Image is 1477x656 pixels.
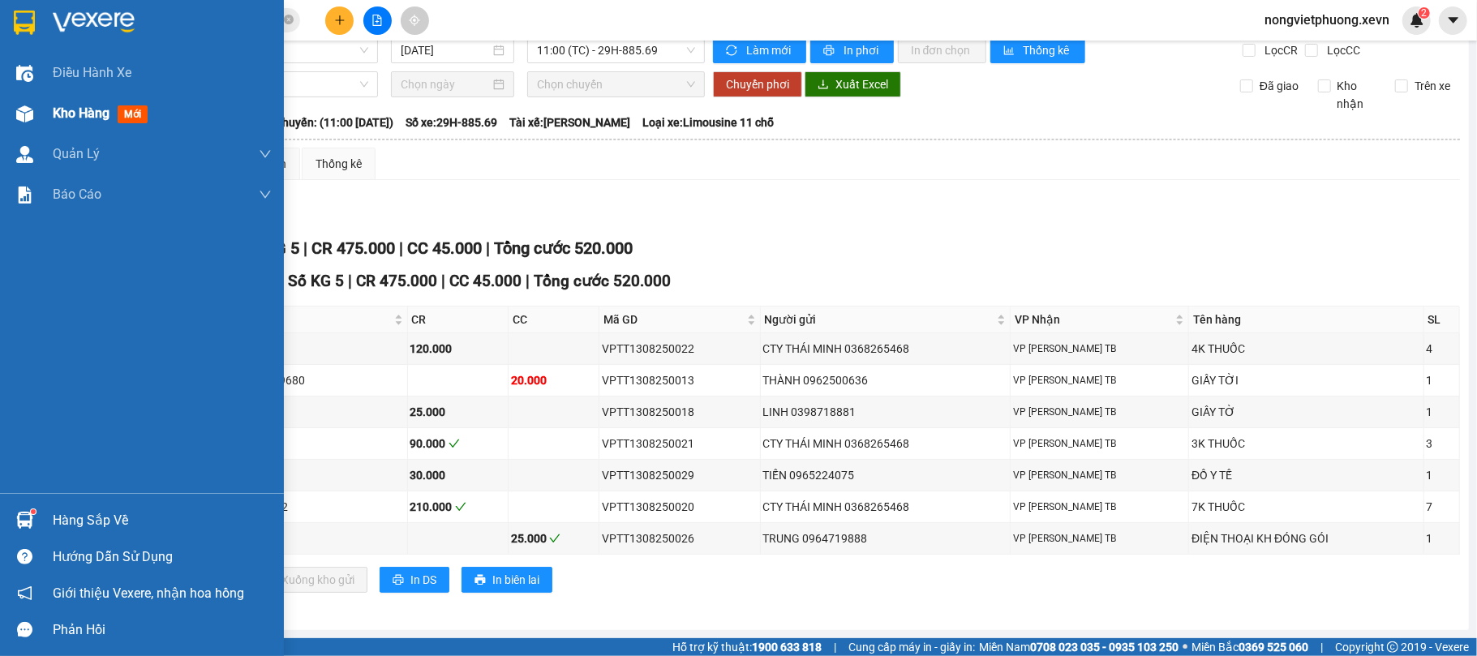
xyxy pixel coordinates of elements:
span: Chuyến: (11:00 [DATE]) [275,114,393,131]
div: ĐIỆN THOẠI KH ĐÓNG GÓI [1191,530,1420,547]
button: printerIn phơi [810,37,894,63]
td: VP Trần Phú TB [1011,523,1189,555]
span: Tài xế: [PERSON_NAME] [509,114,630,131]
span: | [399,238,403,258]
td: VPTT1308250026 [599,523,761,555]
span: bar-chart [1003,45,1017,58]
span: Làm mới [746,41,793,59]
span: | [348,272,352,290]
div: VPTT1308250013 [602,371,758,389]
div: 25.000 [511,530,596,547]
input: 13/08/2025 [401,41,490,59]
span: Giới thiệu Vexere, nhận hoa hồng [53,583,244,603]
span: Tổng cước 520.000 [494,238,633,258]
div: Thống kê [316,155,362,173]
span: Người gửi [765,311,994,328]
div: Hướng dẫn sử dụng [53,545,272,569]
div: 3 [1427,435,1457,452]
img: icon-new-feature [1410,13,1424,28]
div: GIẤY TỜI [1191,371,1420,389]
span: printer [474,574,486,587]
span: nongvietphuong.xevn [1252,10,1402,30]
div: VP [PERSON_NAME] TB [1013,341,1186,357]
div: CTY THÁI MINH 0368265468 [763,498,1008,516]
td: VP Trần Phú TB [1011,460,1189,491]
span: close-circle [284,15,294,24]
span: | [303,238,307,258]
th: CC [509,307,599,333]
div: 3K THUỐC [1191,435,1420,452]
img: warehouse-icon [16,105,33,122]
td: VPTT1308250020 [599,491,761,523]
span: Trên xe [1408,77,1457,95]
strong: 0708 023 035 - 0935 103 250 [1030,641,1179,654]
span: printer [823,45,837,58]
div: 1 [1427,466,1457,484]
span: Loại xe: Limousine 11 chỗ [642,114,774,131]
div: VPTT1308250029 [602,466,758,484]
span: aim [409,15,420,26]
span: Đã giao [1253,77,1305,95]
span: mới [118,105,148,123]
span: VP Nhận [1015,311,1172,328]
div: 25.000 [410,403,506,421]
div: VP [PERSON_NAME] TB [1013,531,1186,547]
span: Báo cáo [53,184,101,204]
span: printer [393,574,404,587]
span: | [1320,638,1323,656]
span: Lọc CR [1258,41,1300,59]
span: CR 475.000 [356,272,437,290]
span: 2 [1421,7,1427,19]
span: | [441,272,445,290]
span: 11:00 (TC) - 29H-885.69 [537,38,695,62]
span: download [818,79,829,92]
div: VP [PERSON_NAME] TB [1013,373,1186,388]
span: caret-down [1446,13,1461,28]
li: Số 10 ngõ 15 Ngọc Hồi, Q.[PERSON_NAME], [GEOGRAPHIC_DATA] [152,40,678,60]
b: GỬI : VP Thọ Tháp [20,118,204,144]
td: VP Trần Phú TB [1011,333,1189,365]
span: Quản Lý [53,144,100,164]
div: 4K THUỐC [1191,340,1420,358]
img: warehouse-icon [16,512,33,529]
div: THÀNH 0962500636 [763,371,1008,389]
span: In biên lai [492,571,539,589]
span: In phơi [844,41,881,59]
span: Số KG 5 [288,272,344,290]
span: | [486,238,490,258]
div: 7 [1427,498,1457,516]
td: VPTT1308250013 [599,365,761,397]
div: 1 [1427,371,1457,389]
span: | [526,272,530,290]
img: logo-vxr [14,11,35,35]
div: 4 [1427,340,1457,358]
span: Miền Bắc [1191,638,1308,656]
button: printerIn DS [380,567,449,593]
span: Cung cấp máy in - giấy in: [848,638,975,656]
div: 1 [1427,403,1457,421]
div: 20.000 [511,371,596,389]
div: CTY THÁI MINH 0368265468 [763,340,1008,358]
img: warehouse-icon [16,65,33,82]
span: check [449,438,460,449]
td: VPTT1308250018 [599,397,761,428]
div: VPTT1308250022 [602,340,758,358]
button: file-add [363,6,392,35]
button: caret-down [1439,6,1467,35]
span: Tổng cước 520.000 [534,272,671,290]
span: Kho nhận [1331,77,1384,113]
td: VP Trần Phú TB [1011,491,1189,523]
img: solution-icon [16,187,33,204]
span: Xuất Excel [835,75,888,93]
td: VPTT1308250029 [599,460,761,491]
div: VP [PERSON_NAME] TB [1013,436,1186,452]
span: question-circle [17,549,32,564]
span: check [549,533,560,544]
div: VPTT1308250020 [602,498,758,516]
span: copyright [1387,641,1398,653]
div: TRUNG 0964719888 [763,530,1008,547]
td: VP Trần Phú TB [1011,365,1189,397]
td: VP Trần Phú TB [1011,428,1189,460]
span: CR 475.000 [311,238,395,258]
span: Lọc CC [1320,41,1363,59]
